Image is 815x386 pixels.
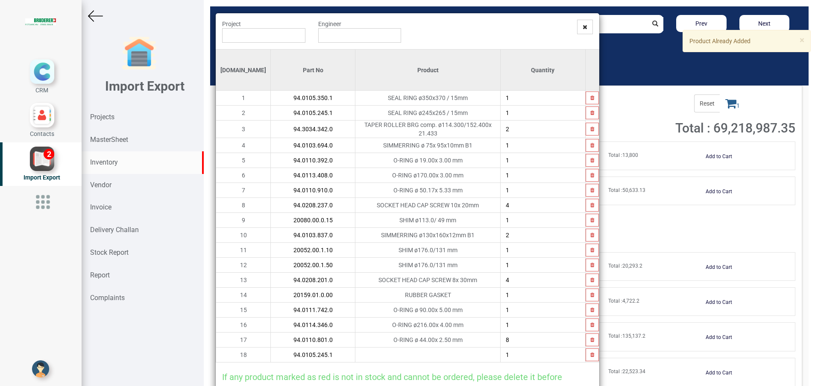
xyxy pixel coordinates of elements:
div: Project [216,20,312,43]
td: SEAL RING ø245x265 / 15mm [355,106,500,121]
td: O-RING ø 90.00x 5.00 mm [355,303,500,318]
td: 2 [216,106,271,121]
td: 8 [216,198,271,213]
th: [DOMAIN_NAME] [216,50,271,91]
td: SIMMERRING ø 75x 95x10mm B1 [355,138,500,153]
span: × [800,35,804,45]
td: 15 [216,303,271,318]
td: SEAL RING ø350x370 / 15mm [355,91,500,106]
td: 3 [216,121,271,138]
td: O-RING ø170.00x 3.00 mm [355,168,500,183]
td: SHIM ø176.0/131 mm [355,258,500,273]
div: Engineer [312,20,408,43]
th: Quantity [500,50,585,91]
td: 11 [216,243,271,258]
td: 16 [216,318,271,333]
th: Part No [271,50,355,91]
td: 18 [216,348,271,362]
td: 1 [216,91,271,106]
td: 6 [216,168,271,183]
td: 13 [216,273,271,288]
td: RUBBER GASKET [355,288,500,303]
td: SIMMERRING ø130x160x12mm B1 [355,228,500,243]
td: O-RING ø 19.00x 3.00 mm [355,153,500,168]
th: Product [355,50,500,91]
td: 12 [216,258,271,273]
td: 10 [216,228,271,243]
td: SHIM ø113.0/ 49 mm [355,213,500,228]
td: 5 [216,153,271,168]
td: O-RING ø 44.00x 2.50 mm [355,333,500,348]
td: SOCKET HEAD CAP SCREW 10x 20mm [355,198,500,213]
td: 7 [216,183,271,198]
td: 4 [216,138,271,153]
td: SHIM ø176.0/131 mm [355,243,500,258]
td: SOCKET HEAD CAP SCREW 8x 30mm [355,273,500,288]
td: O-RING ø 50.17x 5.33 mm [355,183,500,198]
td: TAPER ROLLER BRG comp. ø114.300/152.400x 21.433 [355,121,500,138]
td: O-RING ø216.00x 4.00 mm [355,318,500,333]
td: 9 [216,213,271,228]
td: 17 [216,333,271,348]
span: Product Already Added [689,38,751,44]
td: 14 [216,288,271,303]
